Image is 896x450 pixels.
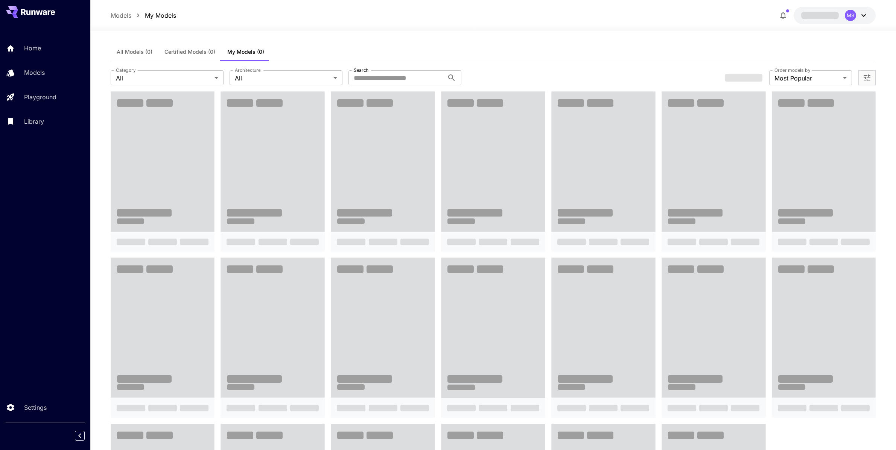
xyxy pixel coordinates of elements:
[863,73,872,83] button: Open more filters
[111,11,131,20] a: Models
[354,67,368,73] label: Search
[24,44,41,53] p: Home
[164,48,215,55] span: Certified Models (0)
[774,67,810,73] label: Order models by
[774,74,840,83] span: Most Popular
[81,429,90,442] div: Collapse sidebar
[116,67,136,73] label: Category
[794,7,876,24] button: MS
[235,74,330,83] span: All
[116,74,211,83] span: All
[24,117,44,126] p: Library
[24,68,45,77] p: Models
[235,67,260,73] label: Architecture
[24,92,56,102] p: Playground
[227,48,264,55] span: My Models (0)
[845,10,856,21] div: MS
[111,11,176,20] nav: breadcrumb
[75,431,85,441] button: Collapse sidebar
[24,403,47,412] p: Settings
[145,11,176,20] a: My Models
[117,48,152,55] span: All Models (0)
